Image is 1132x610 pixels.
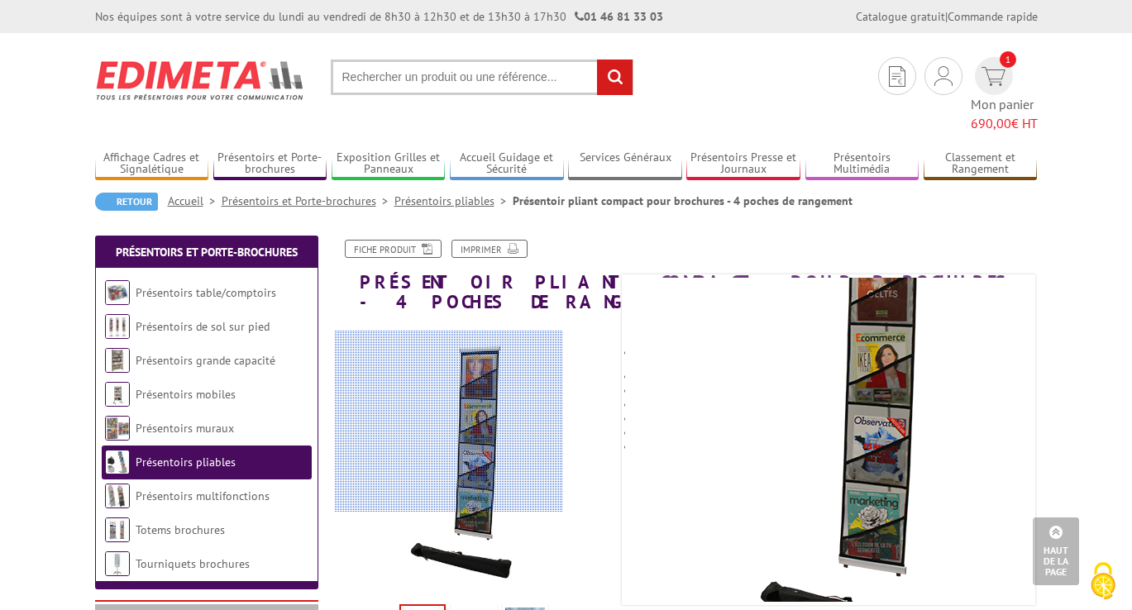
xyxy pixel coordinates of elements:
strong: 01 46 81 33 03 [575,9,663,24]
a: Présentoirs pliables [136,455,236,469]
img: Tourniquets brochures [105,551,130,576]
button: Cookies (fenêtre modale) [1074,554,1132,610]
a: Présentoirs multifonctions [136,488,270,503]
a: Affichage Cadres et Signalétique [95,150,209,178]
img: Totems brochures [105,517,130,542]
span: 1 [1000,51,1016,68]
a: Présentoirs mobiles [136,387,236,402]
img: Présentoirs table/comptoirs [105,280,130,305]
img: Edimeta [95,50,306,111]
a: Retour [95,193,158,211]
a: Présentoirs et Porte-brochures [222,193,394,208]
a: Présentoirs muraux [136,421,234,436]
li: Présentoir pliant compact pour brochures - 4 poches de rangement [513,193,853,209]
a: Commande rapide [948,9,1038,24]
img: Présentoirs mobiles [105,382,130,407]
img: devis rapide [934,66,953,86]
a: Présentoirs grande capacité [136,353,275,368]
a: Présentoirs de sol sur pied [136,319,270,334]
a: Présentoirs Presse et Journaux [686,150,800,178]
img: devis rapide [889,66,905,87]
img: Présentoirs de sol sur pied [105,314,130,339]
a: Services Généraux [568,150,682,178]
span: Mon panier [971,95,1038,133]
img: Présentoirs grande capacité [105,348,130,373]
a: Haut de la page [1033,517,1079,585]
a: Accueil Guidage et Sécurité [450,150,564,178]
a: devis rapide 1 Mon panier 690,00€ HT [971,57,1038,133]
input: rechercher [597,60,633,95]
a: Présentoirs Multimédia [805,150,919,178]
a: Présentoirs et Porte-brochures [213,150,327,178]
a: Catalogue gratuit [856,9,945,24]
div: | [856,8,1038,25]
a: Classement et Rangement [924,150,1038,178]
a: Imprimer [451,240,528,258]
a: Présentoirs table/comptoirs [136,285,276,300]
a: Exposition Grilles et Panneaux [332,150,446,178]
img: Présentoirs pliables [105,450,130,474]
a: Accueil [168,193,222,208]
span: € HT [971,114,1038,133]
a: Fiche produit [345,240,442,258]
a: Totems brochures [136,522,225,537]
a: Présentoirs et Porte-brochures [116,245,298,260]
span: 690,00 [971,115,1011,131]
div: Nos équipes sont à votre service du lundi au vendredi de 8h30 à 12h30 et de 13h30 à 17h30 [95,8,663,25]
input: Rechercher un produit ou une référence... [331,60,633,95]
a: Présentoirs pliables [394,193,513,208]
img: Cookies (fenêtre modale) [1082,560,1124,602]
a: Tourniquets brochures [136,556,250,571]
img: Présentoirs multifonctions [105,484,130,508]
img: devis rapide [982,67,1005,86]
img: Présentoirs muraux [105,416,130,441]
